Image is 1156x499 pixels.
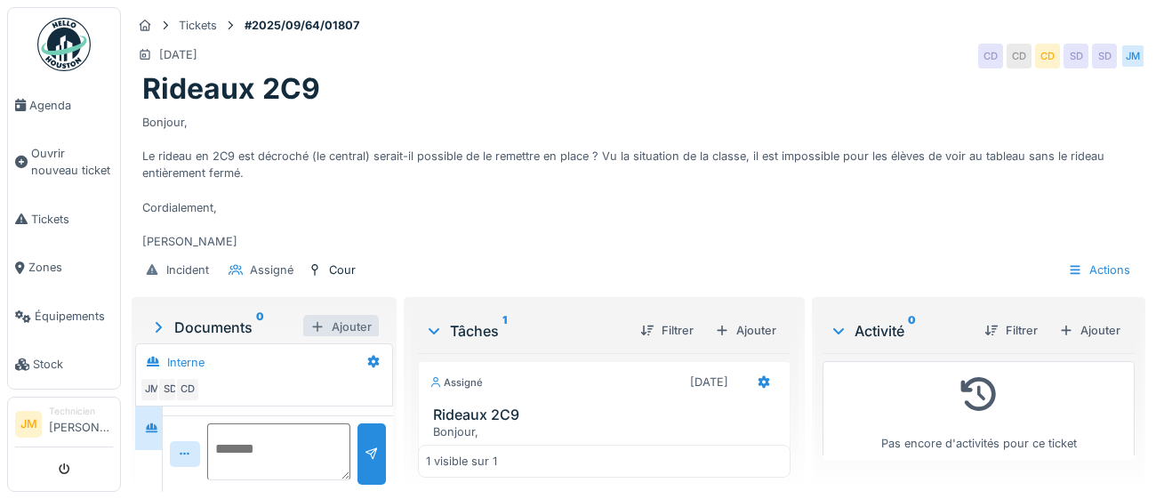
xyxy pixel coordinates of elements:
[250,262,293,278] div: Assigné
[8,292,120,341] a: Équipements
[29,97,113,114] span: Agenda
[1092,44,1117,68] div: SD
[978,44,1003,68] div: CD
[834,369,1123,452] div: Pas encore d'activités pour ce ticket
[37,18,91,71] img: Badge_color-CXgf-gQk.svg
[159,46,197,63] div: [DATE]
[426,453,497,470] div: 1 visible sur 1
[1052,318,1128,342] div: Ajouter
[15,411,42,438] li: JM
[690,374,728,390] div: [DATE]
[433,406,783,423] h3: Rideaux 2C9
[142,72,320,106] h1: Rideaux 2C9
[28,259,113,276] span: Zones
[303,315,379,339] div: Ajouter
[8,341,120,390] a: Stock
[33,356,113,373] span: Stock
[908,320,916,342] sup: 0
[1035,44,1060,68] div: CD
[179,17,217,34] div: Tickets
[8,130,120,196] a: Ouvrir nouveau ticket
[167,354,205,371] div: Interne
[1120,44,1145,68] div: JM
[502,320,507,342] sup: 1
[8,195,120,244] a: Tickets
[8,244,120,293] a: Zones
[35,308,113,325] span: Équipements
[175,377,200,402] div: CD
[15,405,113,447] a: JM Technicien[PERSON_NAME]
[1007,44,1032,68] div: CD
[1060,257,1138,283] div: Actions
[31,145,113,179] span: Ouvrir nouveau ticket
[708,318,783,342] div: Ajouter
[149,317,303,338] div: Documents
[157,377,182,402] div: SD
[8,81,120,130] a: Agenda
[49,405,113,443] li: [PERSON_NAME]
[256,317,264,338] sup: 0
[977,318,1045,342] div: Filtrer
[329,262,356,278] div: Cour
[425,320,626,342] div: Tâches
[166,262,209,278] div: Incident
[49,405,113,418] div: Technicien
[142,107,1135,251] div: Bonjour, Le rideau en 2C9 est décroché (le central) serait-il possible de le remettre en place ? ...
[237,17,366,34] strong: #2025/09/64/01807
[1064,44,1088,68] div: SD
[31,211,113,228] span: Tickets
[633,318,701,342] div: Filtrer
[830,320,970,342] div: Activité
[140,377,165,402] div: JM
[429,375,483,390] div: Assigné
